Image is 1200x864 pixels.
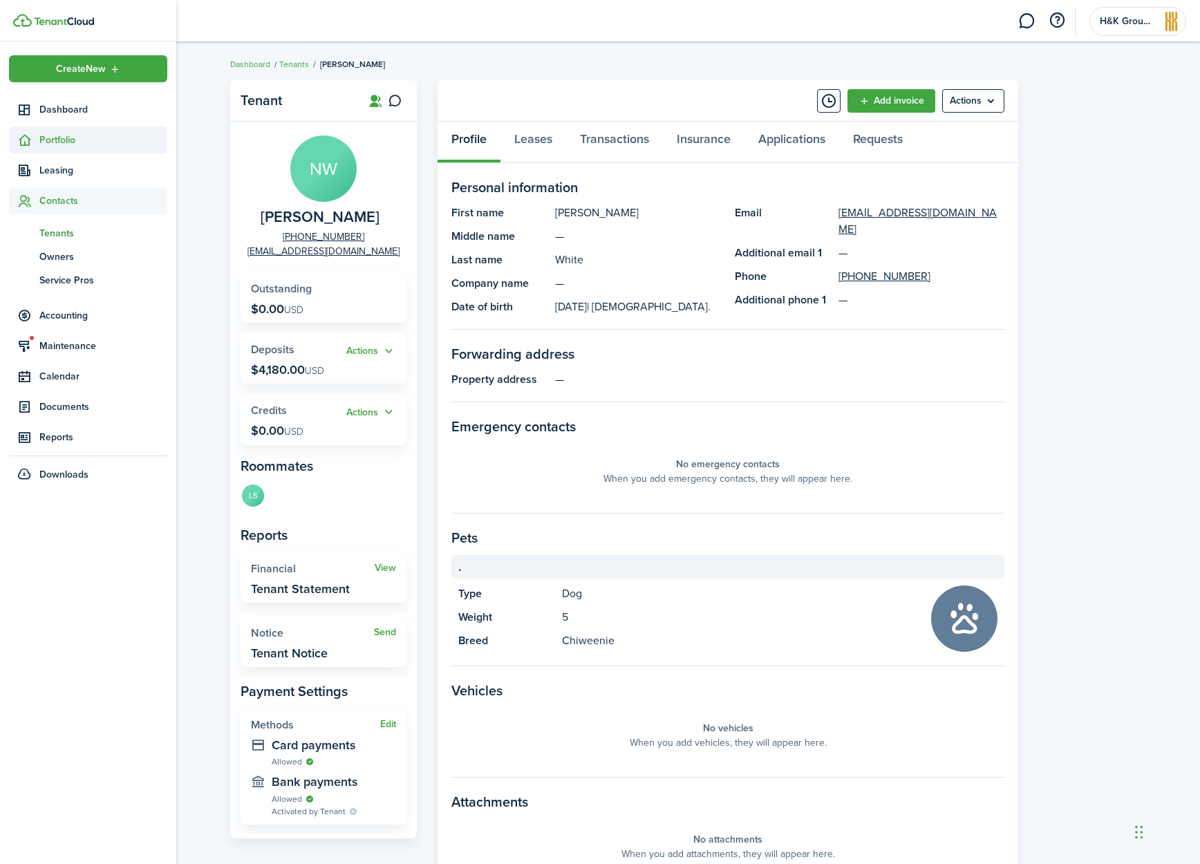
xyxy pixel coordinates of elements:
[9,245,167,268] a: Owners
[251,281,312,297] span: Outstanding
[1161,10,1183,32] img: H&K Group and Associates, Inc.
[346,344,396,359] button: Actions
[279,58,309,71] a: Tenants
[838,268,930,285] a: [PHONE_NUMBER]
[272,793,302,805] span: Allowed
[451,416,1004,437] panel-main-section-title: Emergency contacts
[39,194,167,208] span: Contacts
[251,402,287,418] span: Credits
[39,226,167,241] span: Tenants
[284,303,303,317] span: USD
[39,273,167,288] span: Service Pros
[251,646,328,660] widget-stats-description: Tenant Notice
[562,585,917,602] panel-main-description: Dog
[9,221,167,245] a: Tenants
[251,627,374,639] widget-stats-title: Notice
[380,719,396,730] button: Edit
[703,721,753,735] panel-main-placeholder-title: No vehicles
[230,58,270,71] a: Dashboard
[241,681,406,702] panel-main-subtitle: Payment Settings
[251,719,380,731] widget-stats-title: Methods
[451,228,548,245] panel-main-title: Middle name
[272,805,346,818] span: Activated by Tenant
[272,738,396,752] widget-stats-description: Card payments
[251,582,350,596] widget-stats-description: Tenant Statement
[9,55,167,82] button: Open menu
[1135,811,1143,853] div: Drag
[1100,17,1155,26] span: H&K Group and Associates, Inc.
[451,344,1004,364] panel-main-section-title: Forwarding address
[39,339,167,353] span: Maintenance
[290,135,357,202] avatar-text: NW
[451,205,548,221] panel-main-title: First name
[555,228,721,245] panel-main-description: —
[847,89,935,113] a: Add invoice
[451,299,548,315] panel-main-title: Date of birth
[39,467,88,482] span: Downloads
[735,205,832,238] panel-main-title: Email
[458,585,555,602] panel-main-title: Type
[9,424,167,451] a: Reports
[251,341,294,357] span: Deposits
[247,244,400,259] a: [EMAIL_ADDRESS][DOMAIN_NAME]
[241,93,351,109] panel-main-title: Tenant
[562,609,917,626] panel-main-description: 5
[663,122,744,163] a: Insurance
[39,308,167,323] span: Accounting
[693,832,762,847] panel-main-placeholder-title: No attachments
[676,457,780,471] panel-main-placeholder-title: No emergency contacts
[838,205,1004,238] a: [EMAIL_ADDRESS][DOMAIN_NAME]
[817,89,841,113] button: Timeline
[39,163,167,178] span: Leasing
[735,245,832,261] panel-main-title: Additional email 1
[320,58,385,71] span: [PERSON_NAME]
[942,89,1004,113] button: Open menu
[39,133,167,147] span: Portfolio
[451,371,548,388] panel-main-title: Property address
[500,122,566,163] a: Leases
[1013,3,1040,39] a: Messaging
[13,14,32,27] img: TenantCloud
[451,555,1004,579] panel-main-section-header: .
[272,775,396,789] widget-stats-description: Bank payments
[283,229,364,244] a: [PHONE_NUMBER]
[39,250,167,264] span: Owners
[451,791,1004,812] panel-main-section-title: Attachments
[251,563,375,575] widget-stats-title: Financial
[587,299,711,314] span: | [DEMOGRAPHIC_DATA].
[630,735,827,750] panel-main-placeholder-description: When you add vehicles, they will appear here.
[451,252,548,268] panel-main-title: Last name
[56,64,106,74] span: Create New
[458,609,555,626] panel-main-title: Weight
[942,89,1004,113] menu-btn: Actions
[39,400,167,414] span: Documents
[251,302,303,316] p: $0.00
[839,122,917,163] a: Requests
[251,424,303,438] p: $0.00
[261,209,379,226] span: Nikki White
[566,122,663,163] a: Transactions
[241,483,265,511] a: LS
[555,275,721,292] panel-main-description: —
[744,122,839,163] a: Applications
[374,627,396,638] a: Send
[458,632,555,649] panel-main-title: Breed
[241,456,406,476] panel-main-subtitle: Roommates
[39,369,167,384] span: Calendar
[451,275,548,292] panel-main-title: Company name
[242,485,264,507] avatar-text: LS
[555,205,721,221] panel-main-description: [PERSON_NAME]
[241,525,406,545] panel-main-subtitle: Reports
[555,299,721,315] panel-main-description: [DATE]
[251,363,324,377] p: $4,180.00
[9,96,167,123] a: Dashboard
[1131,798,1200,864] iframe: Chat Widget
[9,268,167,292] a: Service Pros
[451,527,1004,548] panel-main-section-title: Pets
[39,430,167,444] span: Reports
[305,364,324,378] span: USD
[735,268,832,285] panel-main-title: Phone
